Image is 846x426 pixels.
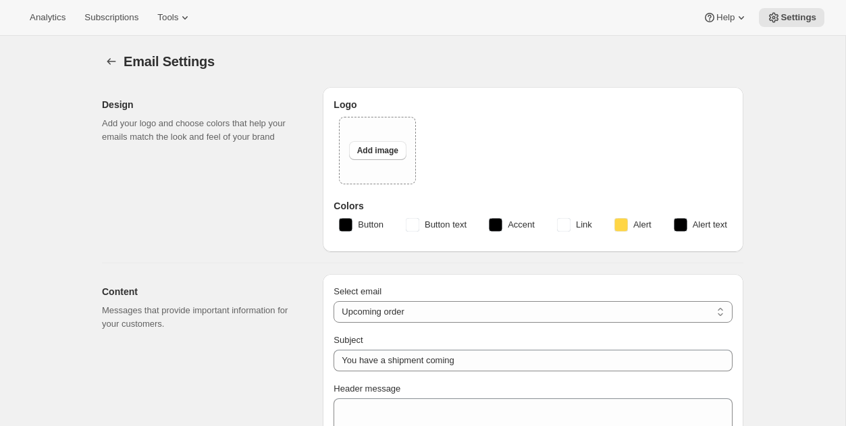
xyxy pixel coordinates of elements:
[693,218,727,232] span: Alert text
[633,218,652,232] span: Alert
[334,199,733,213] h3: Colors
[102,52,121,71] button: Settings
[398,214,475,236] button: Button text
[576,218,592,232] span: Link
[666,214,735,236] button: Alert text
[149,8,200,27] button: Tools
[781,12,816,23] span: Settings
[124,54,215,69] span: Email Settings
[508,218,535,232] span: Accent
[358,218,384,232] span: Button
[334,98,733,111] h3: Logo
[759,8,824,27] button: Settings
[30,12,65,23] span: Analytics
[334,383,400,394] span: Header message
[716,12,735,23] span: Help
[334,335,363,345] span: Subject
[357,145,398,156] span: Add image
[157,12,178,23] span: Tools
[102,98,301,111] h2: Design
[425,218,467,232] span: Button text
[102,117,301,144] p: Add your logo and choose colors that help your emails match the look and feel of your brand
[22,8,74,27] button: Analytics
[331,214,392,236] button: Button
[606,214,660,236] button: Alert
[76,8,147,27] button: Subscriptions
[695,8,756,27] button: Help
[102,285,301,298] h2: Content
[349,141,406,160] button: Add image
[102,304,301,331] p: Messages that provide important information for your customers.
[334,286,381,296] span: Select email
[84,12,138,23] span: Subscriptions
[549,214,600,236] button: Link
[481,214,543,236] button: Accent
